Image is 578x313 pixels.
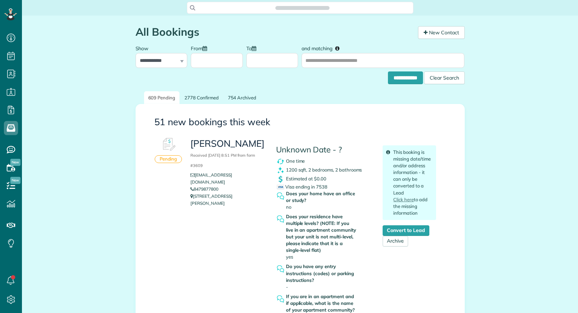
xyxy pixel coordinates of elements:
[276,265,285,273] img: question_symbol_icon-fa7b350da2b2fea416cef77984ae4cf4944ea5ab9e3d5925827a5d6b7129d3f6.png
[286,263,357,283] strong: Do you have any entry instructions (codes) or parking instructions?
[276,166,285,175] img: clean_symbol_icon-dd072f8366c07ea3eb8378bb991ecd12595f4b76d916a6f83395f9468ae6ecae.png
[383,145,436,220] div: This booking is missing date/time and/or address information - it can only be converted to a Lead...
[424,73,465,78] a: Clear Search
[276,295,285,303] img: question_symbol_icon-fa7b350da2b2fea416cef77984ae4cf4944ea5ab9e3d5925827a5d6b7129d3f6.png
[286,167,362,173] span: 1200 sqft, 2 bedrooms, 2 bathrooms
[276,175,285,184] img: dollar_symbol_icon-bd8a6898b2649ec353a9eba708ae97d8d7348bddd7d2aed9b7e4bf5abd9f4af5.png
[190,153,255,168] small: Received [DATE] 8:51 PM from form #3609
[286,176,326,181] span: Estimated at $0.00
[418,26,465,39] a: New Contact
[190,139,265,169] h3: [PERSON_NAME]
[190,193,265,207] p: [STREET_ADDRESS][PERSON_NAME]
[155,155,182,163] div: Pending
[10,159,21,166] span: New
[154,117,446,127] h3: 51 new bookings this week
[286,190,357,204] strong: Does your home have an office or study?
[136,26,413,38] h1: All Bookings
[190,172,232,185] a: [EMAIL_ADDRESS][DOMAIN_NAME]
[276,215,285,224] img: question_symbol_icon-fa7b350da2b2fea416cef77984ae4cf4944ea5ab9e3d5925827a5d6b7129d3f6.png
[246,41,260,54] label: To
[158,134,179,155] img: Booking #612847
[286,254,293,260] span: yes
[286,284,288,290] span: -
[286,158,305,164] span: One time
[190,186,218,192] a: 8479877800
[277,184,327,190] span: Visa ending in 7538
[276,145,372,154] h4: Unknown Date - ?
[383,225,429,236] a: Convert to Lead
[393,197,414,202] a: Click here
[276,192,285,201] img: question_symbol_icon-fa7b350da2b2fea416cef77984ae4cf4944ea5ab9e3d5925827a5d6b7129d3f6.png
[282,4,322,11] span: Search ZenMaid…
[383,236,408,247] a: Archive
[10,177,21,184] span: New
[302,41,344,54] label: and matching
[191,41,211,54] label: From
[224,91,261,104] a: 754 Archived
[180,91,223,104] a: 2778 Confirmed
[144,91,180,104] a: 609 Pending
[286,213,357,254] strong: Does your residence have multiple levels? (NOTE: If you live in an apartment community but your u...
[276,157,285,166] img: recurrence_symbol_icon-7cc721a9f4fb8f7b0289d3d97f09a2e367b638918f1a67e51b1e7d8abe5fb8d8.png
[286,204,291,210] span: no
[424,71,465,84] div: Clear Search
